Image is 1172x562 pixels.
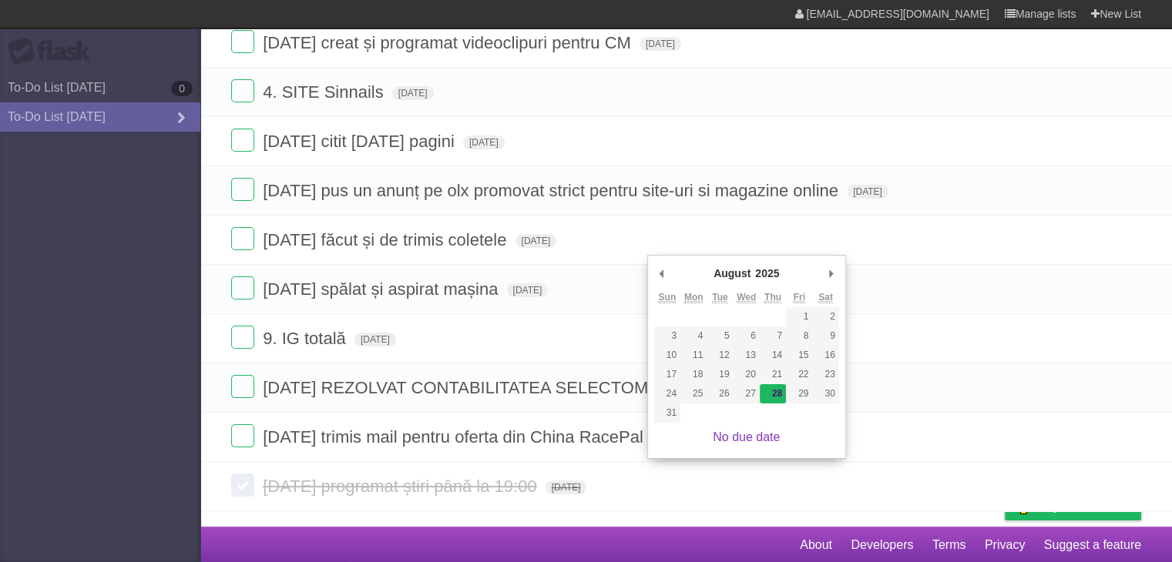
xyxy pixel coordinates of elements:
button: 13 [734,346,760,365]
span: [DATE] citit [DATE] pagini [263,132,458,151]
label: Done [231,276,254,299]
span: [DATE] [847,185,888,199]
button: 31 [654,403,680,423]
button: 9 [812,326,838,346]
button: 4 [680,326,707,346]
span: [DATE] spălat și aspirat mașina [263,279,502,299]
button: 18 [680,365,707,384]
span: 9. IG totală [263,329,350,348]
button: 21 [760,365,786,384]
button: 30 [812,384,838,403]
span: [DATE] [463,135,505,149]
span: [DATE] [546,480,587,494]
abbr: Thursday [764,292,781,303]
span: [DATE] [507,283,549,297]
abbr: Sunday [659,292,677,303]
button: 23 [812,365,838,384]
button: Previous Month [654,262,670,285]
abbr: Tuesday [712,292,727,303]
div: Flask [8,38,100,65]
label: Done [231,178,254,201]
button: 22 [786,365,812,384]
span: [DATE] făcut și de trimis coletele [263,230,510,249]
div: 2025 [753,262,781,285]
button: 29 [786,384,812,403]
label: Done [231,326,254,349]
label: Done [231,30,254,53]
button: 25 [680,384,707,403]
a: Suggest a feature [1044,530,1141,560]
button: 26 [707,384,733,403]
span: [DATE] REZOLVAT CONTABILITATEA SELECTOMAG [263,378,677,397]
abbr: Saturday [818,292,833,303]
span: [DATE] creat și programat videoclipuri pentru CM [263,33,635,52]
button: 11 [680,346,707,365]
span: [DATE] trimis mail pentru oferta din China RacePal [263,427,647,447]
button: Next Month [824,262,839,285]
button: 24 [654,384,680,403]
button: 14 [760,346,786,365]
button: 20 [734,365,760,384]
button: 3 [654,326,680,346]
span: [DATE] pus un anunț pe olx promovat strict pentru site-uri si magazine online [263,181,842,200]
a: About [800,530,832,560]
label: Done [231,375,254,398]
span: [DATE] [515,234,557,248]
span: [DATE] [640,37,681,51]
button: 16 [812,346,838,365]
button: 28 [760,384,786,403]
a: Developers [851,530,913,560]
button: 5 [707,326,733,346]
label: Done [231,424,254,447]
span: [DATE] [392,86,434,100]
abbr: Wednesday [737,292,756,303]
button: 15 [786,346,812,365]
button: 17 [654,365,680,384]
b: 0 [171,81,193,96]
button: 12 [707,346,733,365]
button: 6 [734,326,760,346]
label: Done [231,129,254,152]
label: Done [231,473,254,497]
abbr: Friday [794,292,805,303]
button: 7 [760,326,786,346]
button: 2 [812,307,838,326]
div: August [711,262,753,285]
a: No due date [713,430,780,443]
button: 1 [786,307,812,326]
a: Terms [932,530,966,560]
button: 19 [707,365,733,384]
span: 4. SITE Sinnails [263,82,388,102]
a: Privacy [985,530,1025,560]
button: 8 [786,326,812,346]
label: Done [231,227,254,250]
button: 10 [654,346,680,365]
span: [DATE] programat știri până la 19:00 [263,477,540,496]
button: 27 [734,384,760,403]
abbr: Monday [684,292,704,303]
label: Done [231,79,254,102]
span: [DATE] [354,333,396,346]
span: Buy me a coffee [1037,493,1133,520]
